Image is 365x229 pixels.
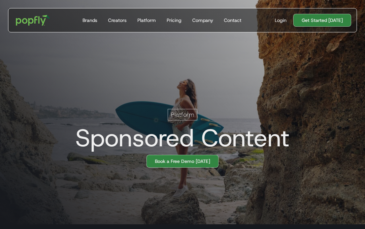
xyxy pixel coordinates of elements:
[275,17,287,24] div: Login
[190,8,216,32] a: Company
[80,8,100,32] a: Brands
[137,17,156,24] div: Platform
[82,17,97,24] div: Brands
[164,8,184,32] a: Pricing
[108,17,127,24] div: Creators
[105,8,129,32] a: Creators
[224,17,241,24] div: Contact
[171,111,194,119] p: Platform
[272,17,289,24] a: Login
[135,8,159,32] a: Platform
[11,10,55,30] a: home
[293,14,351,27] a: Get Started [DATE]
[70,124,290,151] h1: Sponsored Content
[167,17,181,24] div: Pricing
[221,8,244,32] a: Contact
[146,155,219,168] a: Book a Free Demo [DATE]
[192,17,213,24] div: Company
